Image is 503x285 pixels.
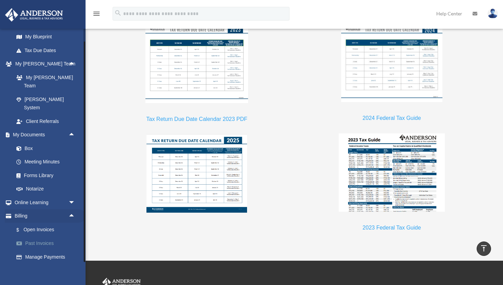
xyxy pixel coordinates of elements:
[10,30,86,44] a: My Blueprint
[10,44,82,57] a: Tax Due Dates
[339,133,445,212] img: 2023 Federal Tax Reference Guide
[10,71,86,92] a: My [PERSON_NAME] Team
[10,92,86,114] a: [PERSON_NAME] System
[5,196,86,209] a: Online Learningarrow_drop_down
[480,244,488,252] i: vertical_align_top
[10,141,86,155] a: Box
[146,116,247,125] a: Tax Return Due Date Calendar 2023 PDF
[3,8,65,22] img: Anderson Advisors Platinum Portal
[68,128,82,142] span: arrow_drop_up
[92,10,101,18] i: menu
[5,209,86,223] a: Billingarrow_drop_up
[363,115,421,124] a: 2024 Federal Tax Guide
[477,241,491,256] a: vertical_align_top
[114,9,122,17] i: search
[10,237,86,250] a: Past Invoices
[10,169,86,182] a: Forms Library
[146,134,247,213] img: 2025 tax dates
[10,155,86,169] a: Meeting Minutes
[20,226,24,234] span: $
[68,209,82,223] span: arrow_drop_up
[341,24,442,102] img: TaxDueDate_2024-2200x1700-231bdc1
[5,128,86,142] a: My Documentsarrow_drop_up
[10,114,86,128] a: Client Referrals
[10,250,86,264] a: Manage Payments
[68,57,82,71] span: arrow_drop_up
[10,223,86,237] a: $Open Invoices
[5,57,86,71] a: My [PERSON_NAME] Teamarrow_drop_up
[145,24,248,103] img: taxdueimg
[363,225,421,234] a: 2023 Federal Tax Guide
[488,9,498,18] img: User Pic
[10,182,86,196] a: Notarize
[68,196,82,210] span: arrow_drop_down
[92,12,101,18] a: menu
